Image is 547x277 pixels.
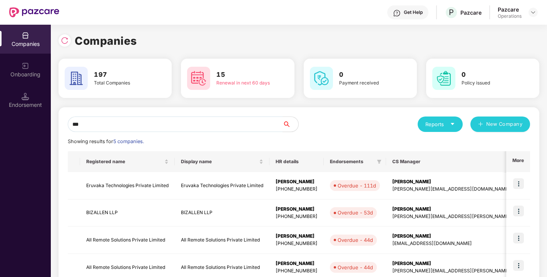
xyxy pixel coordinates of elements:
img: svg+xml;base64,PHN2ZyB4bWxucz0iaHR0cDovL3d3dy53My5vcmcvMjAwMC9zdmciIHdpZHRoPSI2MCIgaGVpZ2h0PSI2MC... [65,67,88,90]
div: Pazcare [498,6,522,13]
div: [PHONE_NUMBER] [276,240,318,247]
img: icon [513,206,524,216]
span: plus [478,122,483,128]
td: BIZALLEN LLP [80,199,175,227]
img: svg+xml;base64,PHN2ZyB4bWxucz0iaHR0cDovL3d3dy53My5vcmcvMjAwMC9zdmciIHdpZHRoPSI2MCIgaGVpZ2h0PSI2MC... [310,67,333,90]
span: Registered name [86,159,163,165]
span: filter [377,159,381,164]
button: plusNew Company [470,117,530,132]
span: caret-down [450,122,455,127]
img: svg+xml;base64,PHN2ZyBpZD0iRHJvcGRvd24tMzJ4MzIiIHhtbG5zPSJodHRwOi8vd3d3LnczLm9yZy8yMDAwL3N2ZyIgd2... [530,9,536,15]
div: Policy issued [462,79,518,87]
span: 5 companies. [113,138,144,144]
td: Eruvaka Technologies Private Limited [175,172,269,199]
span: search [283,121,298,127]
div: Overdue - 44d [338,263,373,271]
button: search [283,117,299,132]
h3: 197 [94,70,150,80]
div: Pazcare [460,9,482,16]
div: [PERSON_NAME] [276,178,318,186]
div: Overdue - 111d [338,182,376,189]
span: New Company [486,120,523,128]
img: icon [513,178,524,189]
img: svg+xml;base64,PHN2ZyB4bWxucz0iaHR0cDovL3d3dy53My5vcmcvMjAwMC9zdmciIHdpZHRoPSI2MCIgaGVpZ2h0PSI2MC... [187,67,210,90]
td: All Remote Solutions Private Limited [80,226,175,254]
img: svg+xml;base64,PHN2ZyBpZD0iQ29tcGFuaWVzIiB4bWxucz0iaHR0cDovL3d3dy53My5vcmcvMjAwMC9zdmciIHdpZHRoPS... [22,32,29,39]
div: Total Companies [94,79,150,87]
div: [PERSON_NAME] [276,260,318,267]
span: CS Manager [392,159,542,165]
div: Overdue - 44d [338,236,373,244]
h1: Companies [75,32,137,49]
div: [PHONE_NUMBER] [276,186,318,193]
img: svg+xml;base64,PHN2ZyBpZD0iSGVscC0zMngzMiIgeG1sbnM9Imh0dHA6Ly93d3cudzMub3JnLzIwMDAvc3ZnIiB3aWR0aD... [393,9,401,17]
img: svg+xml;base64,PHN2ZyBpZD0iUmVsb2FkLTMyeDMyIiB4bWxucz0iaHR0cDovL3d3dy53My5vcmcvMjAwMC9zdmciIHdpZH... [61,37,69,44]
span: Endorsements [330,159,374,165]
th: HR details [269,151,324,172]
div: Reports [425,120,455,128]
span: P [449,8,454,17]
div: [PHONE_NUMBER] [276,213,318,220]
td: All Remote Solutions Private Limited [175,226,269,254]
h3: 0 [462,70,518,80]
div: [PERSON_NAME] [276,233,318,240]
div: [PERSON_NAME] [276,206,318,213]
div: Renewal in next 60 days [216,79,273,87]
h3: 15 [216,70,273,80]
img: svg+xml;base64,PHN2ZyB3aWR0aD0iMTQuNSIgaGVpZ2h0PSIxNC41IiB2aWV3Qm94PSIwIDAgMTYgMTYiIGZpbGw9Im5vbm... [22,93,29,100]
img: svg+xml;base64,PHN2ZyB4bWxucz0iaHR0cDovL3d3dy53My5vcmcvMjAwMC9zdmciIHdpZHRoPSI2MCIgaGVpZ2h0PSI2MC... [432,67,455,90]
img: icon [513,233,524,243]
div: Overdue - 53d [338,209,373,216]
span: Display name [181,159,258,165]
div: Payment received [339,79,395,87]
div: Operations [498,13,522,19]
th: More [506,151,530,172]
td: BIZALLEN LLP [175,199,269,227]
th: Display name [175,151,269,172]
img: svg+xml;base64,PHN2ZyB3aWR0aD0iMjAiIGhlaWdodD0iMjAiIHZpZXdCb3g9IjAgMCAyMCAyMCIgZmlsbD0ibm9uZSIgeG... [22,62,29,70]
div: [PHONE_NUMBER] [276,267,318,275]
img: icon [513,260,524,271]
img: New Pazcare Logo [9,7,59,17]
td: Eruvaka Technologies Private Limited [80,172,175,199]
span: Showing results for [68,138,144,144]
div: Get Help [404,9,423,15]
th: Registered name [80,151,175,172]
h3: 0 [339,70,395,80]
span: filter [375,157,383,166]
